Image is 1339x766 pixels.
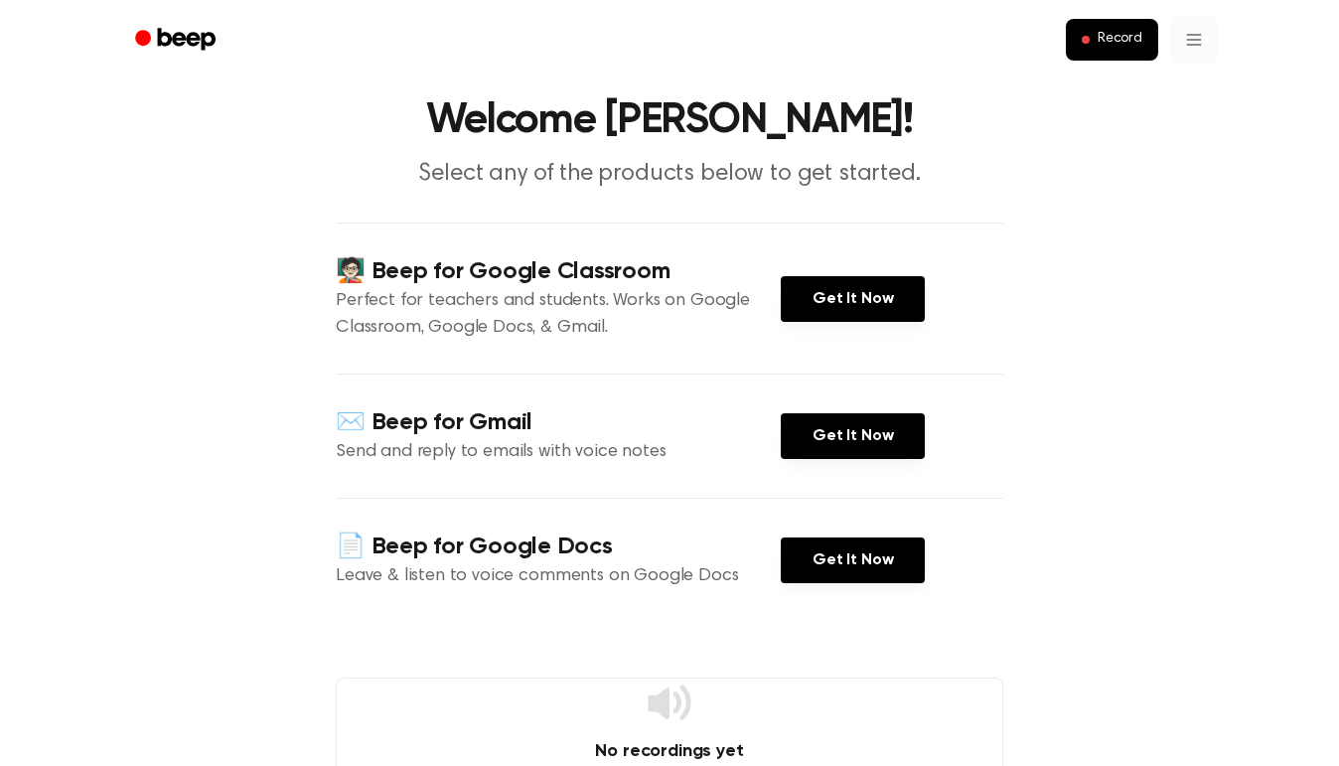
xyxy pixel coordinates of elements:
[336,439,781,466] p: Send and reply to emails with voice notes
[336,531,781,563] h4: 📄 Beep for Google Docs
[781,276,925,322] a: Get It Now
[336,255,781,288] h4: 🧑🏻‍🏫 Beep for Google Classroom
[1098,31,1142,49] span: Record
[337,738,1002,765] h4: No recordings yet
[161,100,1178,142] h1: Welcome [PERSON_NAME]!
[336,288,781,342] p: Perfect for teachers and students. Works on Google Classroom, Google Docs, & Gmail.
[336,406,781,439] h4: ✉️ Beep for Gmail
[781,537,925,583] a: Get It Now
[781,413,925,459] a: Get It Now
[288,158,1051,191] p: Select any of the products below to get started.
[121,21,233,60] a: Beep
[1066,19,1158,61] button: Record
[336,563,781,590] p: Leave & listen to voice comments on Google Docs
[1170,16,1218,64] button: Open menu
